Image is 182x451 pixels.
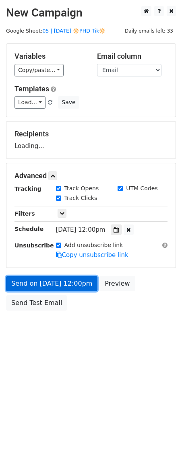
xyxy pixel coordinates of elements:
[6,276,97,291] a: Send on [DATE] 12:00pm
[14,96,45,109] a: Load...
[58,96,79,109] button: Save
[97,52,168,61] h5: Email column
[14,84,49,93] a: Templates
[14,64,64,76] a: Copy/paste...
[56,226,105,233] span: [DATE] 12:00pm
[142,412,182,451] iframe: Chat Widget
[6,295,67,311] a: Send Test Email
[64,184,99,193] label: Track Opens
[14,52,85,61] h5: Variables
[126,184,157,193] label: UTM Codes
[64,241,123,249] label: Add unsubscribe link
[14,171,168,180] h5: Advanced
[99,276,135,291] a: Preview
[14,242,54,249] strong: Unsubscribe
[14,130,168,150] div: Loading...
[56,251,128,259] a: Copy unsubscribe link
[122,27,176,35] span: Daily emails left: 33
[14,185,41,192] strong: Tracking
[14,130,168,138] h5: Recipients
[6,6,176,20] h2: New Campaign
[14,226,43,232] strong: Schedule
[122,28,176,34] a: Daily emails left: 33
[64,194,97,202] label: Track Clicks
[6,28,105,34] small: Google Sheet:
[14,210,35,217] strong: Filters
[42,28,105,34] a: 05 | [DATE] 🔆PHD Tik🔆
